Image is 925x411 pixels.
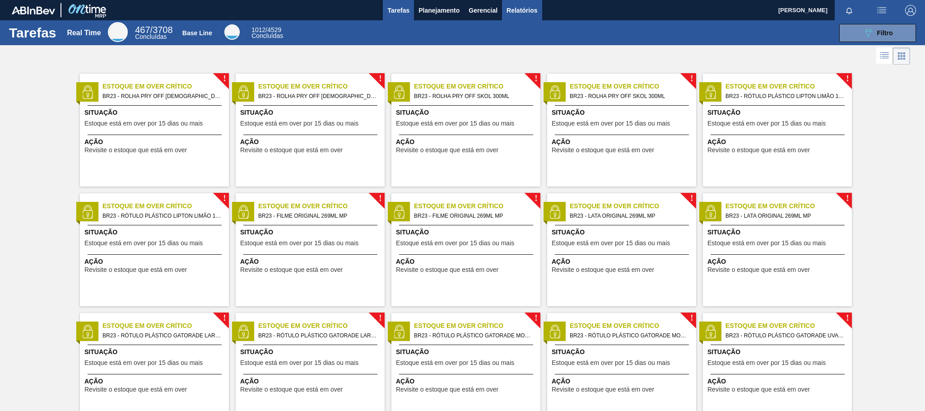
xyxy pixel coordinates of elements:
span: ! [379,75,381,82]
span: Situação [240,347,382,357]
span: Situação [707,347,850,357]
span: Situação [707,228,850,237]
span: Ação [552,377,694,386]
span: Revisite o estoque que está em over [240,266,343,273]
span: / 3708 [135,25,172,35]
span: ! [846,75,849,82]
img: status [81,205,94,219]
span: BR23 - RÓTULO PLÁSTICO GATORADE MORANGO 500ML H [414,331,533,341]
img: TNhmsLtSVTkK8tSr43FrP2fwEKptu5GPRR3wAAAABJRU5ErkJggg== [12,6,55,14]
h1: Tarefas [9,28,56,38]
span: Situação [84,228,227,237]
img: status [548,205,562,219]
span: ! [690,315,693,322]
span: BR23 - RÓTULO PLÁSTICO GATORADE LARANJA 500ML AH [102,331,222,341]
img: Logout [905,5,916,16]
div: Visão em Lista [876,47,893,65]
span: Revisite o estoque que está em over [84,147,187,154]
span: Estoque está em over por 15 dias ou mais [84,120,203,127]
span: Estoque em Over Crítico [258,201,385,211]
div: Visão em Cards [893,47,910,65]
div: Base Line [224,24,240,40]
span: Revisite o estoque que está em over [396,147,498,154]
span: Estoque está em over por 15 dias ou mais [707,360,826,366]
span: ! [690,195,693,202]
button: Filtro [839,24,916,42]
span: Ação [240,137,382,147]
img: status [704,205,717,219]
span: ! [535,195,537,202]
span: Ação [552,257,694,266]
img: status [704,325,717,338]
span: Estoque está em over por 15 dias ou mais [707,240,826,247]
span: Situação [552,347,694,357]
span: Ação [84,257,227,266]
span: Ação [396,137,538,147]
img: status [81,325,94,338]
span: Concluídas [251,32,283,39]
span: BR23 - RÓTULO PLÁSTICO LIPTON LIMÃO 1,5L H [725,91,845,101]
span: Ação [240,377,382,386]
span: Revisite o estoque que está em over [552,266,654,273]
span: Situação [396,347,538,357]
span: BR23 - FILME ORIGINAL 269ML MP [414,211,533,221]
span: Estoque em Over Crítico [570,321,696,331]
span: Estoque está em over por 15 dias ou mais [84,360,203,366]
img: status [237,325,250,338]
span: Revisite o estoque que está em over [396,386,498,393]
span: Revisite o estoque que está em over [84,386,187,393]
span: ! [379,195,381,202]
span: Estoque em Over Crítico [725,201,852,211]
span: Planejamento [418,5,460,16]
span: Estoque está em over por 15 dias ou mais [240,360,358,366]
span: Gerencial [469,5,497,16]
span: Estoque em Over Crítico [725,82,852,91]
span: ! [223,75,226,82]
span: Situação [552,228,694,237]
span: ! [846,315,849,322]
span: Estoque em Over Crítico [102,321,229,331]
img: userActions [876,5,887,16]
span: ! [223,195,226,202]
span: BR23 - LATA ORIGINAL 269ML MP [725,211,845,221]
div: Real Time [135,26,172,40]
span: BR23 - ROLHA PRY OFF SKOL 300ML [414,91,533,101]
span: Situação [707,108,850,117]
span: Ação [396,377,538,386]
span: Situação [240,228,382,237]
span: Estoque está em over por 15 dias ou mais [240,240,358,247]
span: Relatórios [507,5,537,16]
span: Estoque em Over Crítico [258,321,385,331]
span: Ação [84,137,227,147]
span: Situação [552,108,694,117]
span: Estoque em Over Crítico [258,82,385,91]
img: status [548,85,562,99]
span: Estoque em Over Crítico [414,201,540,211]
span: Estoque em Over Crítico [414,321,540,331]
img: status [392,325,406,338]
div: Real Time [108,22,128,42]
span: Concluídas [135,33,167,40]
span: BR23 - FILME ORIGINAL 269ML MP [258,211,377,221]
img: status [237,85,250,99]
span: ! [535,315,537,322]
span: Estoque está em over por 15 dias ou mais [396,240,514,247]
span: Revisite o estoque que está em over [552,147,654,154]
span: BR23 - ROLHA PRY OFF SKOL 300ML [570,91,689,101]
span: BR23 - RÓTULO PLÁSTICO GATORADE LARANJA 500ML AH [258,331,377,341]
span: Ação [84,377,227,386]
span: Estoque está em over por 15 dias ou mais [84,240,203,247]
span: ! [223,315,226,322]
span: Ação [240,257,382,266]
span: Revisite o estoque que está em over [707,386,810,393]
span: Tarefas [387,5,409,16]
span: Estoque está em over por 15 dias ou mais [552,360,670,366]
img: status [392,85,406,99]
span: Estoque está em over por 15 dias ou mais [707,120,826,127]
span: Ação [707,377,850,386]
span: BR23 - ROLHA PRY OFF BRAHMA 300ML [102,91,222,101]
span: BR23 - ROLHA PRY OFF BRAHMA 300ML [258,91,377,101]
span: Filtro [877,29,893,37]
img: status [392,205,406,219]
span: Revisite o estoque que está em over [84,266,187,273]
